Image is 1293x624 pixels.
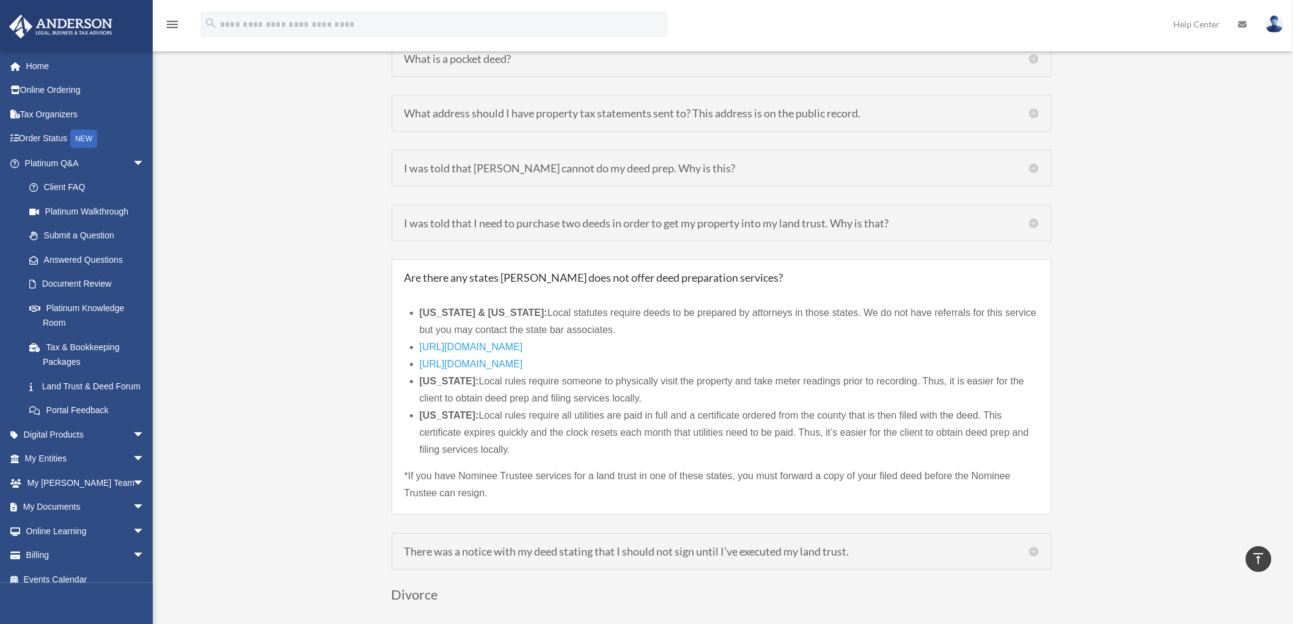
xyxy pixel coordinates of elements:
[420,342,523,358] a: [URL][DOMAIN_NAME]
[420,407,1039,458] li: Local rules require all utilities are paid in full and a certificate ordered from the county that...
[9,78,163,103] a: Online Ordering
[5,15,116,39] img: Anderson Advisors Platinum Portal
[392,588,1052,607] h3: Divorce
[133,543,157,568] span: arrow_drop_down
[420,307,548,318] strong: [US_STATE] & [US_STATE]:
[17,398,163,423] a: Portal Feedback
[165,21,180,32] a: menu
[204,17,218,30] i: search
[17,224,163,248] a: Submit a Question
[17,374,157,398] a: Land Trust & Deed Forum
[9,447,163,471] a: My Entitiesarrow_drop_down
[1266,15,1284,33] img: User Pic
[9,127,163,152] a: Order StatusNEW
[9,422,163,447] a: Digital Productsarrow_drop_down
[17,335,163,374] a: Tax & Bookkeeping Packages
[405,108,1039,119] h5: What address should I have property tax statements sent to? This address is on the public record.
[405,468,1039,502] p: *If you have Nominee Trustee services for a land trust in one of these states, you must forward a...
[17,199,163,224] a: Platinum Walkthrough
[9,519,163,543] a: Online Learningarrow_drop_down
[420,359,523,375] a: [URL][DOMAIN_NAME]
[70,130,97,148] div: NEW
[133,519,157,544] span: arrow_drop_down
[133,471,157,496] span: arrow_drop_down
[9,54,163,78] a: Home
[133,495,157,520] span: arrow_drop_down
[420,304,1039,339] li: Local statutes require deeds to be prepared by attorneys in those states. We do not have referral...
[17,248,163,272] a: Answered Questions
[17,272,163,296] a: Document Review
[9,151,163,175] a: Platinum Q&Aarrow_drop_down
[9,495,163,519] a: My Documentsarrow_drop_down
[405,546,1039,557] h5: There was a notice with my deed stating that I should not sign until I’ve executed my land trust.
[1251,551,1266,566] i: vertical_align_top
[1246,546,1272,572] a: vertical_align_top
[405,218,1039,229] h5: I was told that I need to purchase two deeds in order to get my property into my land trust. Why ...
[133,151,157,176] span: arrow_drop_down
[9,543,163,568] a: Billingarrow_drop_down
[165,17,180,32] i: menu
[9,471,163,495] a: My [PERSON_NAME] Teamarrow_drop_down
[133,447,157,472] span: arrow_drop_down
[420,376,479,386] strong: [US_STATE]:
[405,53,1039,64] h5: What is a pocket deed?
[9,567,163,592] a: Events Calendar
[133,422,157,447] span: arrow_drop_down
[405,272,1039,283] h5: Are there any states [PERSON_NAME] does not offer deed preparation services?
[9,102,163,127] a: Tax Organizers
[17,296,163,335] a: Platinum Knowledge Room
[420,410,479,420] strong: [US_STATE]:
[405,163,1039,174] h5: I was told that [PERSON_NAME] cannot do my deed prep. Why is this?
[420,373,1039,407] li: Local rules require someone to physically visit the property and take meter readings prior to rec...
[17,175,163,200] a: Client FAQ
